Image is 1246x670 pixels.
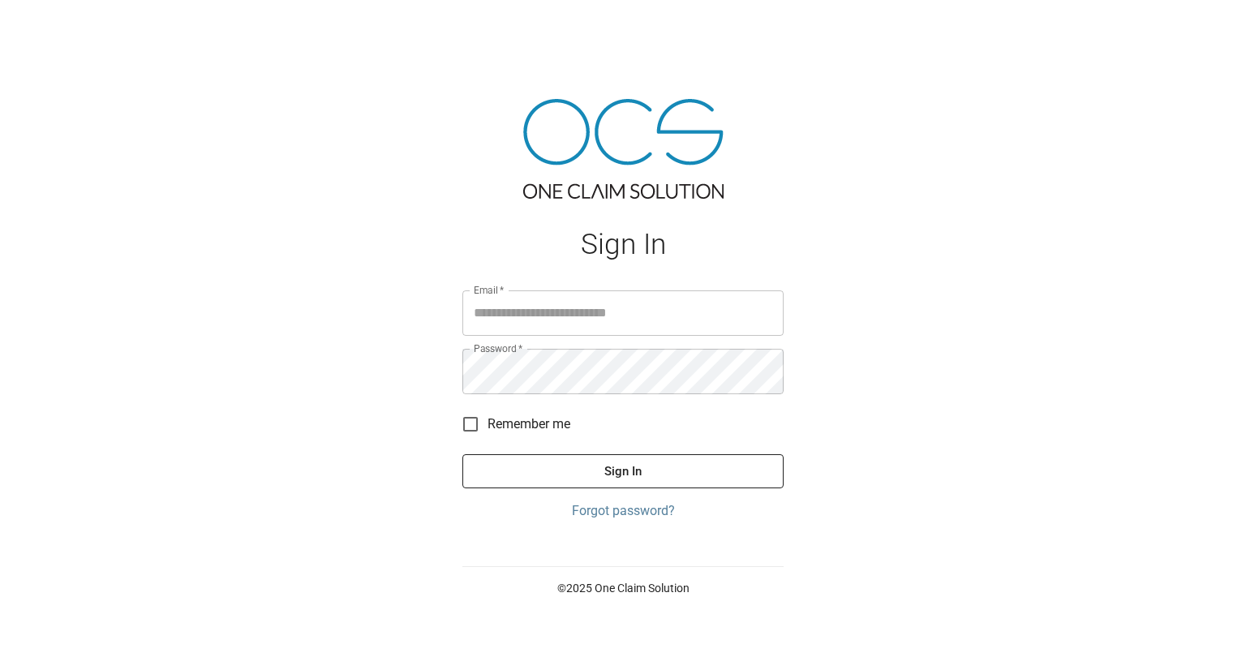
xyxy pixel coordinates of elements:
button: Sign In [462,454,784,488]
label: Password [474,341,522,355]
img: ocs-logo-white-transparent.png [19,10,84,42]
img: ocs-logo-tra.png [523,99,724,199]
label: Email [474,283,505,297]
h1: Sign In [462,228,784,261]
span: Remember me [488,414,570,434]
a: Forgot password? [462,501,784,521]
p: © 2025 One Claim Solution [462,580,784,596]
